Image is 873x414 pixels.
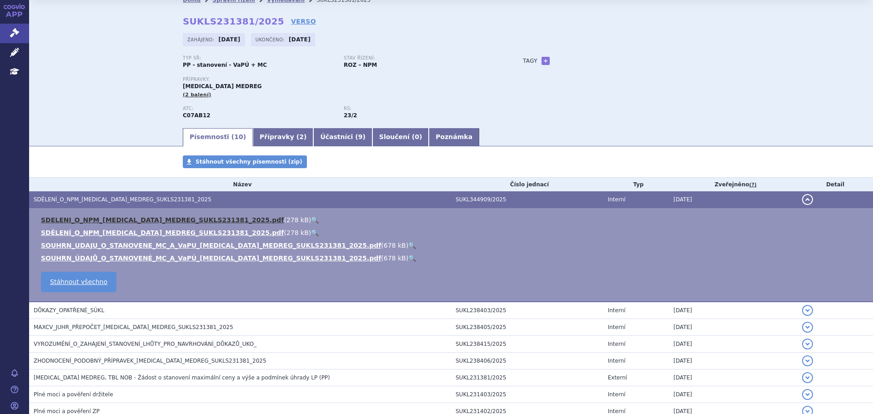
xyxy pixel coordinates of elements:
[358,133,363,140] span: 9
[384,242,406,249] span: 678 kB
[313,128,372,146] a: Účastníci (9)
[802,322,813,333] button: detail
[344,62,377,68] strong: ROZ – NPM
[608,307,626,314] span: Interní
[41,254,864,263] li: ( )
[802,305,813,316] button: detail
[183,62,267,68] strong: PP - stanovení - VaPÚ + MC
[451,336,603,353] td: SUKL238415/2025
[408,254,416,262] a: 🔍
[608,341,626,347] span: Interní
[802,339,813,349] button: detail
[34,358,266,364] span: ZHODNOCENÍ_PODOBNÝ_PŘÍPRAVEK_NEBIVOLOL_MEDREG_SUKLS231381_2025
[219,36,241,43] strong: [DATE]
[669,386,798,403] td: [DATE]
[187,36,216,43] span: Zahájeno:
[41,241,864,250] li: ( )
[34,374,330,381] span: NEBIVOLOL MEDREG, TBL NOB - Žádost o stanovení maximální ceny a výše a podmínek úhrady LP (PP)
[34,196,211,203] span: SDĚLENÍ_O_NPM_NEBIVOLOL_MEDREG_SUKLS231381_2025
[41,216,284,224] a: SDELENI_O_NPM_[MEDICAL_DATA]_MEDREG_SUKLS231381_2025.pdf
[311,229,319,236] a: 🔍
[608,391,626,398] span: Interní
[196,159,302,165] span: Stáhnout všechny písemnosti (zip)
[523,55,537,66] h3: Tagy
[183,16,284,27] strong: SUKLS231381/2025
[183,155,307,168] a: Stáhnout všechny písemnosti (zip)
[798,178,873,191] th: Detail
[802,372,813,383] button: detail
[34,391,113,398] span: Plné moci a pověření držitele
[451,386,603,403] td: SUKL231403/2025
[41,272,116,292] a: Stáhnout všechno
[608,358,626,364] span: Interní
[183,92,211,98] span: (2 balení)
[542,57,550,65] a: +
[451,178,603,191] th: Číslo jednací
[344,106,496,111] p: RS:
[451,369,603,386] td: SUKL231381/2025
[291,17,316,26] a: VERSO
[234,133,243,140] span: 10
[183,77,505,82] p: Přípravky:
[603,178,669,191] th: Typ
[669,369,798,386] td: [DATE]
[299,133,304,140] span: 2
[183,128,253,146] a: Písemnosti (10)
[608,196,626,203] span: Interní
[669,319,798,336] td: [DATE]
[183,83,262,90] span: [MEDICAL_DATA] MEDREG
[286,229,309,236] span: 278 kB
[311,216,319,224] a: 🔍
[183,106,335,111] p: ATC:
[34,307,104,314] span: DŮKAZY_OPATŘENÉ_SÚKL
[451,353,603,369] td: SUKL238406/2025
[41,228,864,237] li: ( )
[34,341,256,347] span: VYROZUMĚNÍ_O_ZAHÁJENÍ_STANOVENÍ_LHŮTY_PRO_NAVRHOVÁNÍ_DŮKAZŮ_UKO_
[429,128,479,146] a: Poznámka
[29,178,451,191] th: Název
[451,302,603,319] td: SUKL238403/2025
[344,55,496,61] p: Stav řízení:
[34,324,233,330] span: MAXCV_JUHR_PŘEPOČET_NEBIVOLOL_MEDREG_SUKLS231381_2025
[669,336,798,353] td: [DATE]
[408,242,416,249] a: 🔍
[802,355,813,366] button: detail
[451,191,603,208] td: SUKL344909/2025
[608,374,627,381] span: Externí
[289,36,311,43] strong: [DATE]
[256,36,286,43] span: Ukončeno:
[286,216,309,224] span: 278 kB
[344,112,357,119] strong: antihypertenziva, betablokátory kardioselektivní retardované a dlouhodobě působící, p.o.
[802,389,813,400] button: detail
[669,302,798,319] td: [DATE]
[669,191,798,208] td: [DATE]
[415,133,419,140] span: 0
[253,128,313,146] a: Přípravky (2)
[669,353,798,369] td: [DATE]
[802,194,813,205] button: detail
[41,242,381,249] a: SOUHRN_UDAJU_O_STANOVENE_MC_A_VaPU_[MEDICAL_DATA]_MEDREG_SUKLS231381_2025.pdf
[669,178,798,191] th: Zveřejněno
[372,128,429,146] a: Sloučení (0)
[451,319,603,336] td: SUKL238405/2025
[41,229,284,236] a: SDĚLENÍ_O_NPM_[MEDICAL_DATA]_MEDREG_SUKLS231381_2025.pdf
[41,215,864,224] li: ( )
[183,55,335,61] p: Typ SŘ:
[41,254,381,262] a: SOUHRN_ÚDAJŮ_O_STANOVENÉ_MC_A_VaPÚ_[MEDICAL_DATA]_MEDREG_SUKLS231381_2025.pdf
[384,254,406,262] span: 678 kB
[608,324,626,330] span: Interní
[183,112,211,119] strong: NEBIVOLOL
[749,182,757,188] abbr: (?)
